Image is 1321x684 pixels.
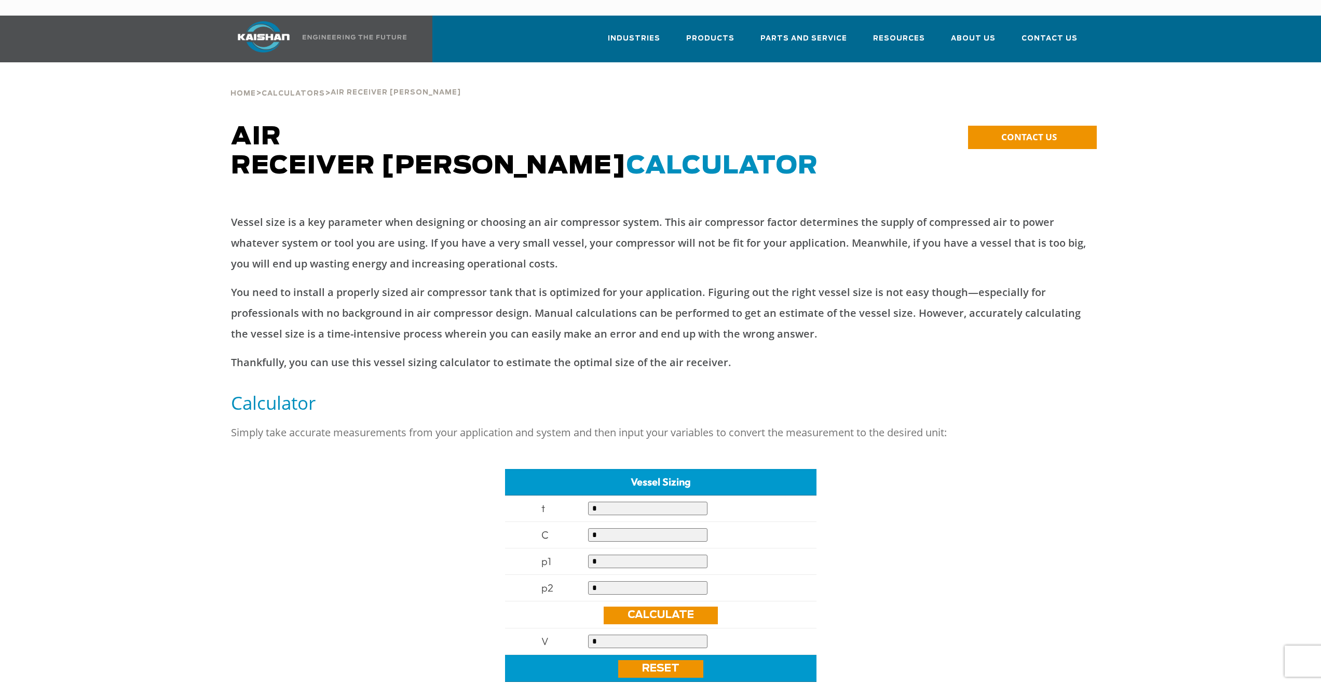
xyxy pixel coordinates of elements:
[627,154,818,179] span: CALCULATOR
[230,88,256,98] a: Home
[230,90,256,97] span: Home
[231,352,1091,373] p: Thankfully, you can use this vessel sizing calculator to estimate the optimal size of the air rec...
[873,33,925,45] span: Resources
[225,21,303,52] img: kaishan logo
[873,25,925,60] a: Resources
[231,212,1091,274] p: Vessel size is a key parameter when designing or choosing an air compressor system. This air comp...
[541,635,549,648] span: V
[951,33,996,45] span: About Us
[541,581,553,594] span: p2
[231,125,818,179] span: AIR RECEIVER [PERSON_NAME]
[686,25,734,60] a: Products
[604,607,718,624] a: Calculate
[760,33,847,45] span: Parts and Service
[1001,131,1057,143] span: CONTACT US
[262,88,325,98] a: Calculators
[686,33,734,45] span: Products
[541,502,545,515] span: t
[541,528,549,541] span: C
[231,391,1091,414] h5: Calculator
[1022,33,1078,45] span: Contact Us
[608,33,660,45] span: Industries
[230,62,461,102] div: > >
[631,475,691,488] span: Vessel Sizing
[608,25,660,60] a: Industries
[968,126,1097,149] a: CONTACT US
[231,282,1091,344] p: You need to install a properly sized air compressor tank that is optimized for your application. ...
[331,89,461,96] span: AIR RECEIVER [PERSON_NAME]
[1022,25,1078,60] a: Contact Us
[225,16,408,62] a: Kaishan USA
[231,422,1091,443] p: Simply take accurate measurements from your application and system and then input your variables ...
[760,25,847,60] a: Parts and Service
[303,35,406,39] img: Engineering the future
[618,660,703,678] a: Reset
[541,555,551,568] span: p1
[262,90,325,97] span: Calculators
[951,25,996,60] a: About Us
